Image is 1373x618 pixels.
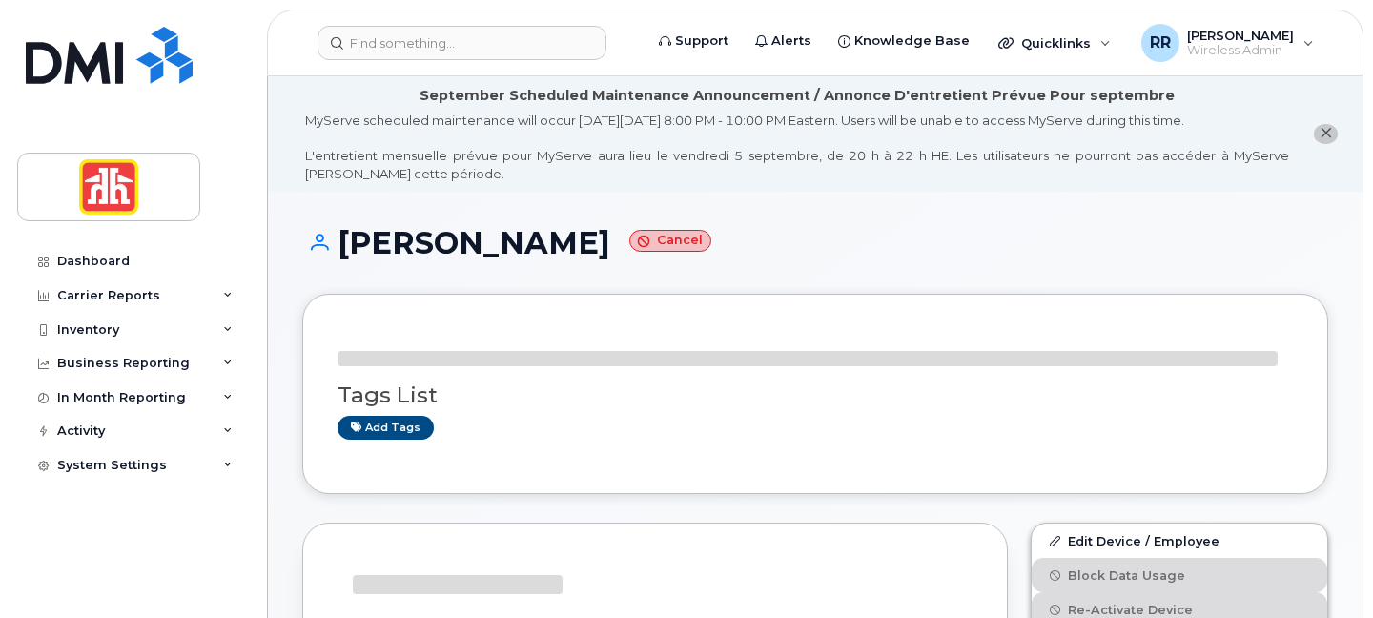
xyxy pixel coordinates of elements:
[420,86,1175,106] div: September Scheduled Maintenance Announcement / Annonce D'entretient Prévue Pour septembre
[338,383,1293,407] h3: Tags List
[302,226,1328,259] h1: [PERSON_NAME]
[305,112,1289,182] div: MyServe scheduled maintenance will occur [DATE][DATE] 8:00 PM - 10:00 PM Eastern. Users will be u...
[1032,558,1327,592] button: Block Data Usage
[629,230,711,252] small: Cancel
[338,416,434,440] a: Add tags
[1068,603,1193,617] span: Re-Activate Device
[1314,124,1338,144] button: close notification
[1032,524,1327,558] a: Edit Device / Employee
